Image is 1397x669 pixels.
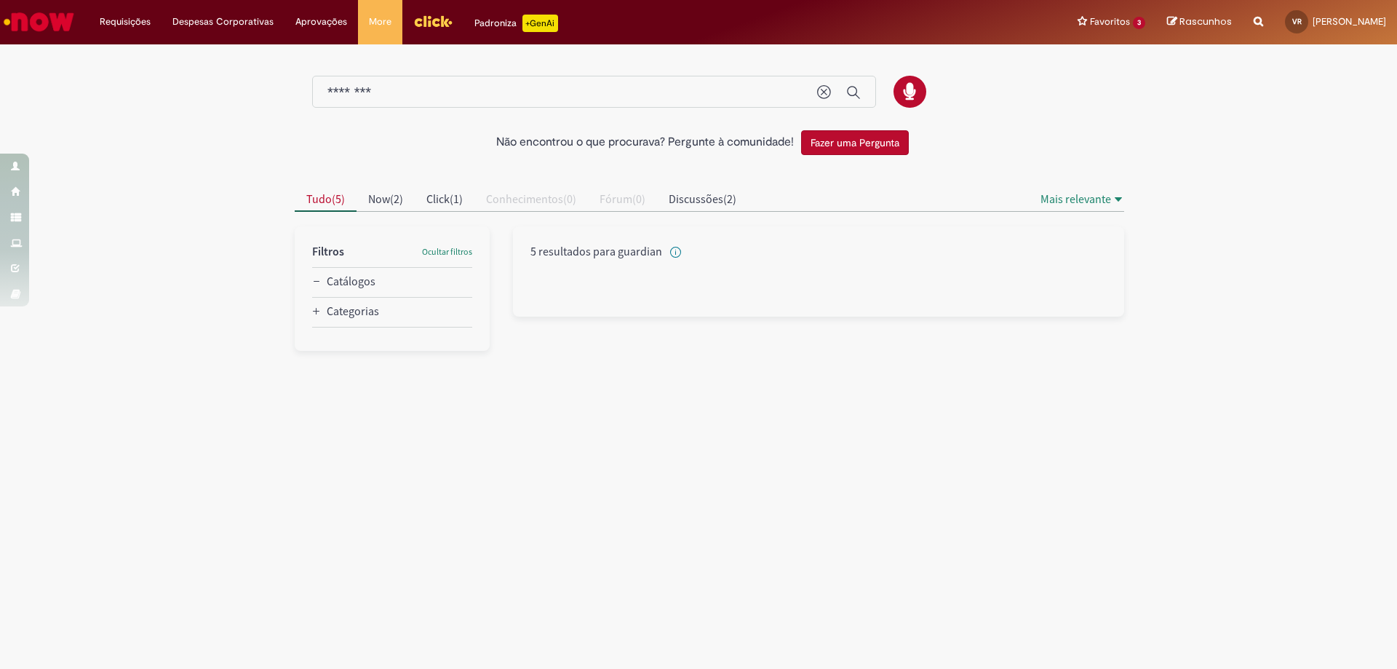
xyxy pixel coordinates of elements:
[172,15,274,29] span: Despesas Corporativas
[1313,15,1386,28] span: [PERSON_NAME]
[522,15,558,32] p: +GenAi
[496,136,794,149] h2: Não encontrou o que procurava? Pergunte à comunidade!
[1133,17,1145,29] span: 3
[474,15,558,32] div: Padroniza
[1090,15,1130,29] span: Favoritos
[100,15,151,29] span: Requisições
[295,15,347,29] span: Aprovações
[1179,15,1232,28] span: Rascunhos
[1,7,76,36] img: ServiceNow
[413,10,453,32] img: click_logo_yellow_360x200.png
[1167,15,1232,29] a: Rascunhos
[801,130,909,155] button: Fazer uma Pergunta
[369,15,391,29] span: More
[1292,17,1302,26] span: VR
